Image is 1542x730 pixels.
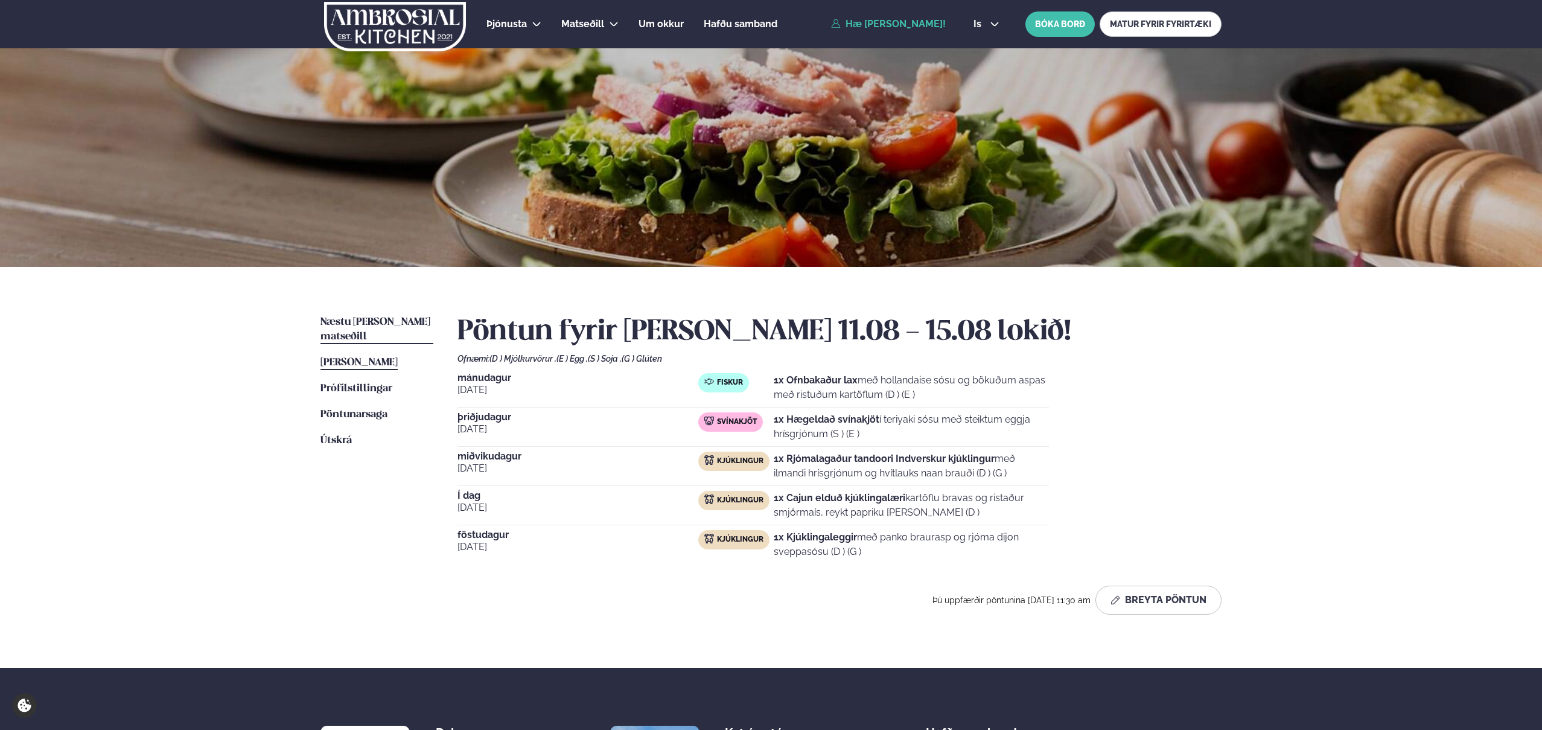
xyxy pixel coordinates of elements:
[320,409,387,420] span: Pöntunarsaga
[704,17,777,31] a: Hafðu samband
[457,540,698,554] span: [DATE]
[717,417,757,427] span: Svínakjöt
[964,19,1009,29] button: is
[717,496,763,505] span: Kjúklingur
[588,354,622,363] span: (S ) Soja ,
[457,422,698,437] span: [DATE]
[1100,11,1222,37] a: MATUR FYRIR FYRIRTÆKI
[457,452,698,461] span: miðvikudagur
[717,378,743,388] span: Fiskur
[320,357,398,368] span: [PERSON_NAME]
[457,354,1222,363] div: Ofnæmi:
[320,435,352,446] span: Útskrá
[323,2,467,51] img: logo
[320,382,392,396] a: Prófílstillingar
[774,452,1049,481] p: með ilmandi hrísgrjónum og hvítlauks naan brauði (D ) (G )
[486,17,527,31] a: Þjónusta
[774,492,905,504] strong: 1x Cajun elduð kjúklingalæri
[704,18,777,30] span: Hafðu samband
[486,18,527,30] span: Þjónusta
[12,693,37,718] a: Cookie settings
[717,456,763,466] span: Kjúklingur
[457,530,698,540] span: föstudagur
[457,461,698,476] span: [DATE]
[320,315,433,344] a: Næstu [PERSON_NAME] matseðill
[1025,11,1095,37] button: BÓKA BORÐ
[1095,586,1222,615] button: Breyta Pöntun
[774,412,1049,441] p: í teriyaki sósu með steiktum eggja hrísgrjónum (S ) (E )
[704,455,714,465] img: chicken.svg
[774,531,857,543] strong: 1x Kjúklingaleggir
[489,354,556,363] span: (D ) Mjólkurvörur ,
[320,317,430,342] span: Næstu [PERSON_NAME] matseðill
[774,374,858,386] strong: 1x Ofnbakaður lax
[561,17,604,31] a: Matseðill
[320,408,387,422] a: Pöntunarsaga
[457,491,698,501] span: Í dag
[704,534,714,543] img: chicken.svg
[774,530,1049,559] p: með panko braurasp og rjóma dijon sveppasósu (D ) (G )
[457,373,698,383] span: mánudagur
[973,19,985,29] span: is
[774,491,1049,520] p: kartöflu bravas og ristaður smjörmaís, reykt papriku [PERSON_NAME] (D )
[704,377,714,386] img: fish.svg
[320,356,398,370] a: [PERSON_NAME]
[457,383,698,397] span: [DATE]
[457,501,698,515] span: [DATE]
[320,434,352,448] a: Útskrá
[639,18,684,30] span: Um okkur
[774,414,879,425] strong: 1x Hægeldað svínakjöt
[932,595,1091,605] span: Þú uppfærðir pöntunina [DATE] 11:30 am
[320,383,392,394] span: Prófílstillingar
[774,453,995,464] strong: 1x Rjómalagaður tandoori Indverskur kjúklingur
[639,17,684,31] a: Um okkur
[556,354,588,363] span: (E ) Egg ,
[717,535,763,545] span: Kjúklingur
[561,18,604,30] span: Matseðill
[704,495,714,504] img: chicken.svg
[704,416,714,426] img: pork.svg
[774,373,1049,402] p: með hollandaise sósu og bökuðum aspas með ristuðum kartöflum (D ) (E )
[457,315,1222,349] h2: Pöntun fyrir [PERSON_NAME] 11.08 - 15.08 lokið!
[831,19,946,30] a: Hæ [PERSON_NAME]!
[622,354,662,363] span: (G ) Glúten
[457,412,698,422] span: þriðjudagur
